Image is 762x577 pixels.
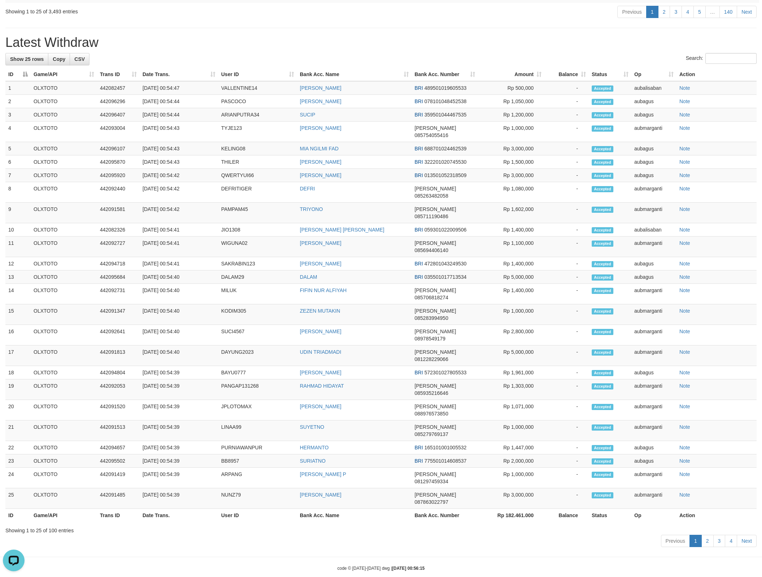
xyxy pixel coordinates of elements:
[478,68,544,81] th: Amount: activate to sort column ascending
[424,98,467,104] span: Copy 078101048452538 to clipboard
[544,379,589,400] td: -
[670,6,682,18] a: 3
[631,203,676,223] td: aubmarganti
[140,122,218,142] td: [DATE] 00:54:43
[5,203,31,223] td: 9
[300,471,346,477] a: [PERSON_NAME] P
[592,308,613,314] span: Accepted
[544,237,589,257] td: -
[679,159,690,165] a: Note
[478,237,544,257] td: Rp 1,100,000
[218,182,297,203] td: DEFRITIGER
[415,390,448,396] span: Copy 085935216646 to clipboard
[31,345,97,366] td: OLXTOTO
[544,122,589,142] td: -
[53,56,65,62] span: Copy
[478,203,544,223] td: Rp 1,602,000
[31,95,97,108] td: OLXTOTO
[5,182,31,203] td: 8
[300,492,341,498] a: [PERSON_NAME]
[679,308,690,314] a: Note
[97,81,140,95] td: 442082457
[592,99,613,105] span: Accepted
[140,366,218,379] td: [DATE] 00:54:39
[658,6,670,18] a: 2
[679,274,690,280] a: Note
[97,325,140,345] td: 442092641
[31,304,97,325] td: OLXTOTO
[140,68,218,81] th: Date Trans.: activate to sort column ascending
[31,142,97,155] td: OLXTOTO
[5,257,31,270] td: 12
[544,223,589,237] td: -
[631,81,676,95] td: aubalisaban
[415,240,456,246] span: [PERSON_NAME]
[592,383,613,389] span: Accepted
[679,329,690,334] a: Note
[592,112,613,118] span: Accepted
[97,108,140,122] td: 442096407
[415,206,456,212] span: [PERSON_NAME]
[478,155,544,169] td: Rp 1,500,000
[140,203,218,223] td: [DATE] 00:54:42
[218,379,297,400] td: PANGAP131268
[218,366,297,379] td: BAYU0777
[679,206,690,212] a: Note
[5,270,31,284] td: 13
[300,85,341,91] a: [PERSON_NAME]
[424,172,467,178] span: Copy 013501052318509 to clipboard
[300,404,341,409] a: [PERSON_NAME]
[544,68,589,81] th: Balance: activate to sort column ascending
[300,383,344,389] a: RAHMAD HIDAYAT
[415,112,423,118] span: BRI
[415,349,456,355] span: [PERSON_NAME]
[140,95,218,108] td: [DATE] 00:54:44
[5,400,31,420] td: 20
[5,345,31,366] td: 17
[5,68,31,81] th: ID: activate to sort column descending
[97,270,140,284] td: 442095684
[631,257,676,270] td: aubagus
[679,146,690,151] a: Note
[544,142,589,155] td: -
[679,404,690,409] a: Note
[140,169,218,182] td: [DATE] 00:54:42
[592,329,613,335] span: Accepted
[31,284,97,304] td: OLXTOTO
[631,142,676,155] td: aubagus
[218,257,297,270] td: SAKRABIN123
[544,203,589,223] td: -
[97,400,140,420] td: 442091520
[631,366,676,379] td: aubagus
[5,81,31,95] td: 1
[5,35,757,50] h1: Latest Withdraw
[300,159,341,165] a: [PERSON_NAME]
[631,182,676,203] td: aubmarganti
[631,95,676,108] td: aubagus
[679,98,690,104] a: Note
[631,155,676,169] td: aubagus
[478,142,544,155] td: Rp 3,000,000
[679,370,690,375] a: Note
[300,287,347,293] a: FIFIN NUR ALFIYAH
[679,471,690,477] a: Note
[70,53,89,65] a: CSV
[218,169,297,182] td: QWERTYUI66
[97,203,140,223] td: 442091581
[415,261,423,267] span: BRI
[737,535,757,547] a: Next
[300,146,338,151] a: MIA NGILMI FAD
[300,206,323,212] a: TRIYONO
[300,240,341,246] a: [PERSON_NAME]
[97,304,140,325] td: 442091347
[300,370,341,375] a: [PERSON_NAME]
[218,122,297,142] td: TYJE123
[415,159,423,165] span: BRI
[631,237,676,257] td: aubmarganti
[478,345,544,366] td: Rp 5,000,000
[5,155,31,169] td: 6
[592,173,613,179] span: Accepted
[631,108,676,122] td: aubagus
[300,186,315,191] a: DEFRI
[97,257,140,270] td: 442094718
